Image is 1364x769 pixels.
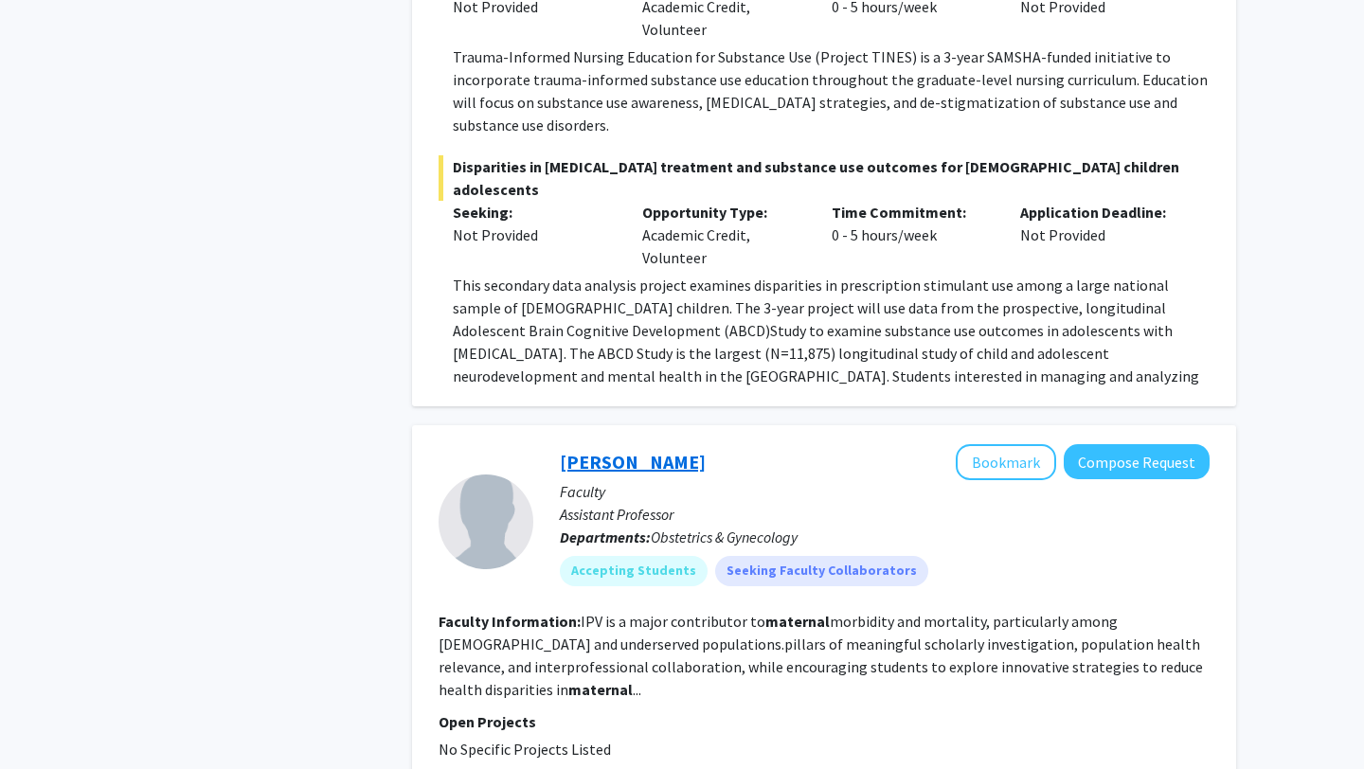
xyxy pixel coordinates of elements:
[439,155,1210,201] span: Disparities in [MEDICAL_DATA] treatment and substance use outcomes for [DEMOGRAPHIC_DATA] childre...
[453,224,614,246] div: Not Provided
[14,684,81,755] iframe: Chat
[453,274,1210,410] p: This secondary data analysis project examines disparities in prescription stimulant use among a l...
[715,556,928,586] mat-chip: Seeking Faculty Collaborators
[642,201,803,224] p: Opportunity Type:
[956,444,1056,480] button: Add Fan Lee to Bookmarks
[1020,201,1181,224] p: Application Deadline:
[439,710,1210,733] p: Open Projects
[568,680,633,699] b: maternal
[560,503,1210,526] p: Assistant Professor
[817,201,1007,269] div: 0 - 5 hours/week
[651,528,798,546] span: Obstetrics & Gynecology
[560,480,1210,503] p: Faculty
[832,201,993,224] p: Time Commitment:
[560,528,651,546] b: Departments:
[1006,201,1195,269] div: Not Provided
[439,740,611,759] span: No Specific Projects Listed
[560,556,708,586] mat-chip: Accepting Students
[453,201,614,224] p: Seeking:
[439,612,1203,699] fg-read-more: IPV is a major contributor to morbidity and mortality, particularly among [DEMOGRAPHIC_DATA] and ...
[453,45,1210,136] p: Trauma-Informed Nursing Education for Substance Use (Project TINES) is a 3-year SAMSHA-funded ini...
[765,612,830,631] b: maternal
[1064,444,1210,479] button: Compose Request to Fan Lee
[628,201,817,269] div: Academic Credit, Volunteer
[439,612,581,631] b: Faculty Information:
[560,450,706,474] a: [PERSON_NAME]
